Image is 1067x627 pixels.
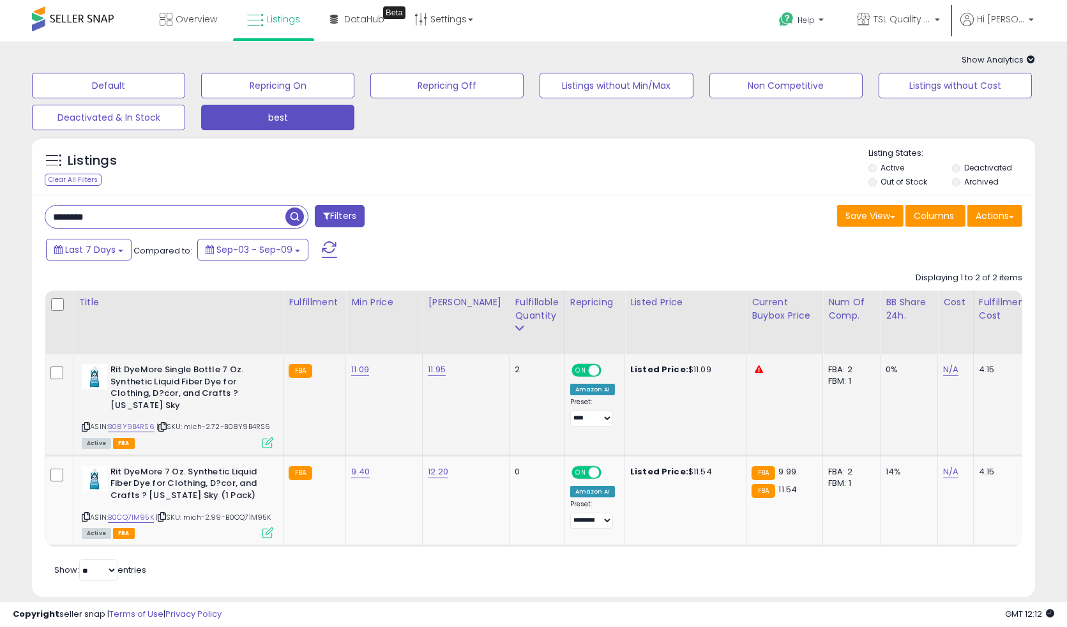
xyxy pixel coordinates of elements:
span: All listings currently available for purchase on Amazon [82,528,111,539]
a: B0CQ71M95K [108,512,154,523]
div: Fulfillment [289,296,340,309]
div: 0% [886,364,928,375]
button: Deactivated & In Stock [32,105,185,130]
span: 2025-09-18 12:12 GMT [1005,608,1054,620]
a: Privacy Policy [165,608,222,620]
div: 4.15 [979,466,1024,478]
span: Listings [267,13,300,26]
small: FBA [289,364,312,378]
img: 41OJGNfC-UL._SL40_.jpg [82,466,107,492]
div: 4.15 [979,364,1024,375]
span: TSL Quality Products [874,13,931,26]
span: Help [798,15,815,26]
label: Deactivated [964,162,1012,173]
span: 11.54 [778,483,797,495]
div: seller snap | | [13,608,222,621]
span: OFF [599,365,619,376]
a: N/A [943,465,958,478]
a: 9.40 [351,465,370,478]
div: FBA: 2 [828,364,870,375]
span: Show Analytics [962,54,1035,66]
img: 41OJGNfC-UL._SL40_.jpg [82,364,107,389]
small: FBA [289,466,312,480]
label: Out of Stock [881,176,927,187]
div: 2 [515,364,554,375]
span: Compared to: [133,245,192,257]
span: Overview [176,13,217,26]
button: Last 7 Days [46,239,132,261]
button: Default [32,73,185,98]
label: Archived [964,176,999,187]
div: Displaying 1 to 2 of 2 items [916,272,1022,284]
div: $11.54 [630,466,736,478]
div: Fulfillment Cost [979,296,1028,322]
div: [PERSON_NAME] [428,296,504,309]
a: B08Y9B4RS6 [108,421,155,432]
div: $11.09 [630,364,736,375]
div: Amazon AI [570,384,615,395]
div: Title [79,296,278,309]
span: FBA [113,528,135,539]
span: OFF [599,467,619,478]
label: Active [881,162,904,173]
div: Listed Price [630,296,741,309]
div: Min Price [351,296,417,309]
span: | SKU: mich-2.72-B08Y9B4RS6 [156,421,271,432]
b: Listed Price: [630,363,688,375]
div: Preset: [570,500,615,529]
div: FBA: 2 [828,466,870,478]
span: ON [573,365,589,376]
div: Tooltip anchor [383,6,405,19]
a: 12.20 [428,465,448,478]
div: FBM: 1 [828,375,870,387]
span: All listings currently available for purchase on Amazon [82,438,111,449]
button: Repricing Off [370,73,524,98]
button: Actions [967,205,1022,227]
h5: Listings [68,152,117,170]
button: Filters [315,205,365,227]
div: 14% [886,466,928,478]
div: Fulfillable Quantity [515,296,559,322]
div: 0 [515,466,554,478]
button: Columns [905,205,965,227]
small: FBA [752,484,775,498]
button: best [201,105,354,130]
small: FBA [752,466,775,480]
div: Num of Comp. [828,296,875,322]
span: ON [573,467,589,478]
a: 11.09 [351,363,369,376]
button: Non Competitive [709,73,863,98]
div: Cost [943,296,968,309]
strong: Copyright [13,608,59,620]
a: 11.95 [428,363,446,376]
span: Hi [PERSON_NAME] [977,13,1025,26]
a: Help [769,2,836,42]
button: Repricing On [201,73,354,98]
span: Sep-03 - Sep-09 [216,243,292,256]
div: Clear All Filters [45,174,102,186]
div: ASIN: [82,466,273,537]
span: FBA [113,438,135,449]
span: Show: entries [54,564,146,576]
span: Last 7 Days [65,243,116,256]
div: Amazon AI [570,486,615,497]
p: Listing States: [868,147,1035,160]
button: Listings without Min/Max [540,73,693,98]
button: Sep-03 - Sep-09 [197,239,308,261]
div: BB Share 24h. [886,296,932,322]
div: Repricing [570,296,619,309]
span: Columns [914,209,954,222]
button: Save View [837,205,904,227]
span: | SKU: mich-2.99-B0CQ71M95K [156,512,271,522]
div: Current Buybox Price [752,296,817,322]
div: ASIN: [82,364,273,447]
button: Listings without Cost [879,73,1032,98]
div: FBM: 1 [828,478,870,489]
a: Hi [PERSON_NAME] [960,13,1034,42]
a: N/A [943,363,958,376]
span: DataHub [344,13,384,26]
span: 9.99 [778,465,796,478]
b: Rit DyeMore 7 Oz. Synthetic Liquid Fiber Dye for Clothing, D?cor, and Crafts ? [US_STATE] Sky (1 ... [110,466,266,505]
b: Rit DyeMore Single Bottle 7 Oz. Synthetic Liquid Fiber Dye for Clothing, D?cor, and Crafts ? [US_... [110,364,266,414]
a: Terms of Use [109,608,163,620]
